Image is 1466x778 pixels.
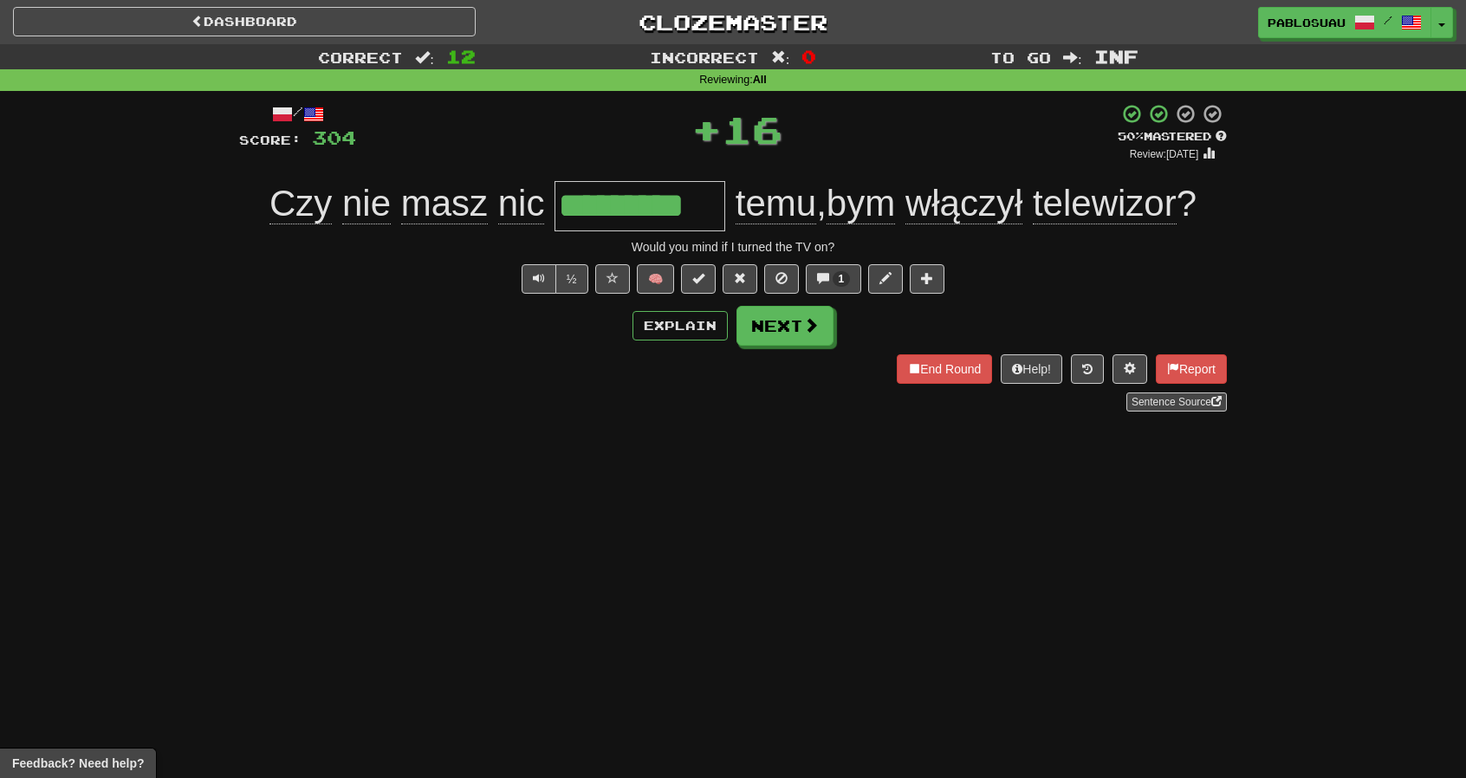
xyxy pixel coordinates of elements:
[1118,129,1144,143] span: 50 %
[239,103,356,125] div: /
[650,49,759,66] span: Incorrect
[12,755,144,772] span: Open feedback widget
[1268,15,1346,30] span: pablosuau
[839,273,845,285] span: 1
[1118,129,1227,145] div: Mastered
[1130,148,1199,160] small: Review: [DATE]
[595,264,630,294] button: Favorite sentence (alt+f)
[691,103,722,155] span: +
[910,264,944,294] button: Add to collection (alt+a)
[753,74,767,86] strong: All
[1063,50,1082,65] span: :
[1071,354,1104,384] button: Round history (alt+y)
[401,183,488,224] span: masz
[269,183,332,224] span: Czy
[498,183,545,224] span: nic
[318,49,403,66] span: Correct
[1033,183,1177,224] span: telewizor
[723,264,757,294] button: Reset to 0% Mastered (alt+r)
[312,126,356,148] span: 304
[905,183,1022,224] span: włączył
[637,264,674,294] button: 🧠
[1384,14,1392,26] span: /
[1001,354,1062,384] button: Help!
[415,50,434,65] span: :
[518,264,588,294] div: Text-to-speech controls
[806,264,862,294] button: 1
[801,46,816,67] span: 0
[342,183,391,224] span: nie
[868,264,903,294] button: Edit sentence (alt+d)
[897,354,992,384] button: End Round
[239,133,302,147] span: Score:
[446,46,476,67] span: 12
[722,107,782,151] span: 16
[1094,46,1138,67] span: Inf
[764,264,799,294] button: Ignore sentence (alt+i)
[522,264,556,294] button: Play sentence audio (ctl+space)
[681,264,716,294] button: Set this sentence to 100% Mastered (alt+m)
[990,49,1051,66] span: To go
[13,7,476,36] a: Dashboard
[827,183,895,224] span: bym
[1258,7,1431,38] a: pablosuau /
[555,264,588,294] button: ½
[502,7,964,37] a: Clozemaster
[736,306,834,346] button: Next
[632,311,728,340] button: Explain
[736,183,816,224] span: temu
[771,50,790,65] span: :
[239,238,1227,256] div: Would you mind if I turned the TV on?
[1126,392,1227,412] a: Sentence Source
[1156,354,1227,384] button: Report
[725,183,1197,224] span: , ?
